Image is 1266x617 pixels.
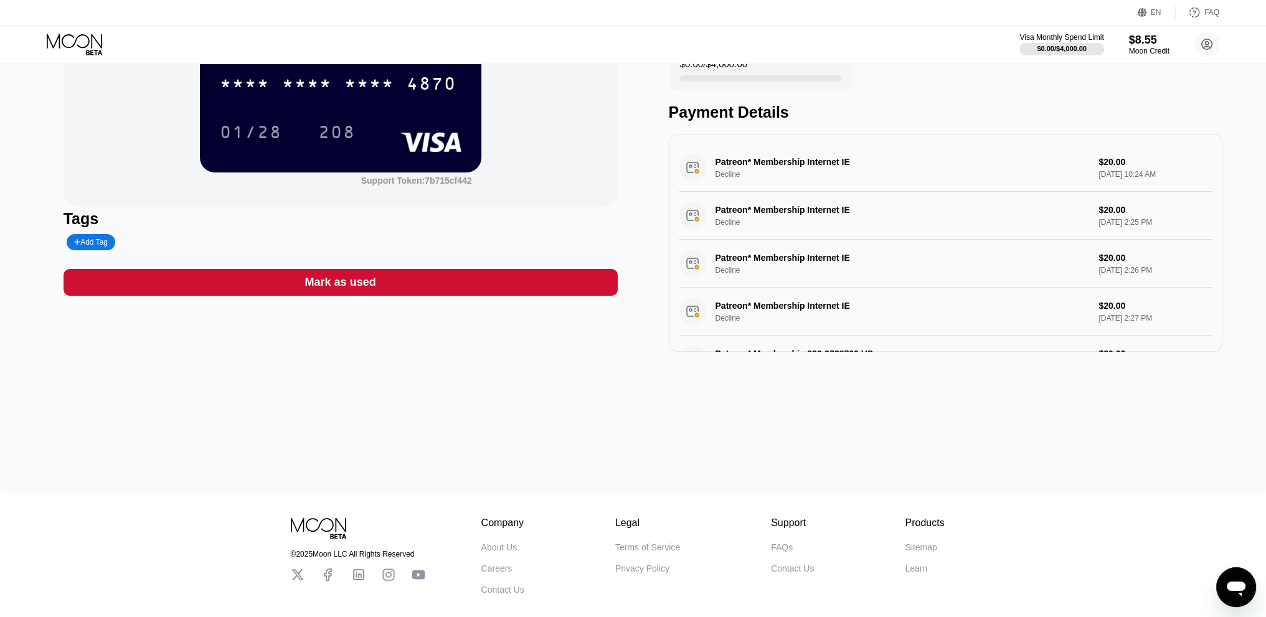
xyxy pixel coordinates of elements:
[318,124,356,144] div: 208
[67,234,115,250] div: Add Tag
[481,517,524,529] div: Company
[305,275,376,290] div: Mark as used
[361,176,472,186] div: Support Token: 7b715cf442
[1129,47,1169,55] div: Moon Credit
[771,563,814,573] div: Contact Us
[1204,8,1219,17] div: FAQ
[1151,8,1161,17] div: EN
[64,210,618,228] div: Tags
[481,585,524,595] div: Contact Us
[1129,34,1169,55] div: $8.55Moon Credit
[481,542,517,552] div: About Us
[905,563,927,573] div: Learn
[615,563,669,573] div: Privacy Policy
[1216,567,1256,607] iframe: Кнопка запуска окна обмена сообщениями
[1019,33,1103,55] div: Visa Monthly Spend Limit$0.00/$4,000.00
[481,563,513,573] div: Careers
[1176,6,1219,19] div: FAQ
[64,269,618,296] div: Mark as used
[905,542,937,552] div: Sitemap
[771,517,814,529] div: Support
[771,542,793,552] div: FAQs
[1138,6,1176,19] div: EN
[1019,33,1103,42] div: Visa Monthly Spend Limit
[1037,45,1087,52] div: $0.00 / $4,000.00
[407,75,456,95] div: 4870
[615,517,680,529] div: Legal
[291,550,425,558] div: © 2025 Moon LLC All Rights Reserved
[669,103,1223,121] div: Payment Details
[210,116,291,148] div: 01/28
[680,59,747,75] div: $0.00 / $4,000.00
[74,238,108,247] div: Add Tag
[615,542,680,552] div: Terms of Service
[220,124,282,144] div: 01/28
[1129,34,1169,47] div: $8.55
[309,116,365,148] div: 208
[905,517,944,529] div: Products
[361,176,472,186] div: Support Token:7b715cf442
